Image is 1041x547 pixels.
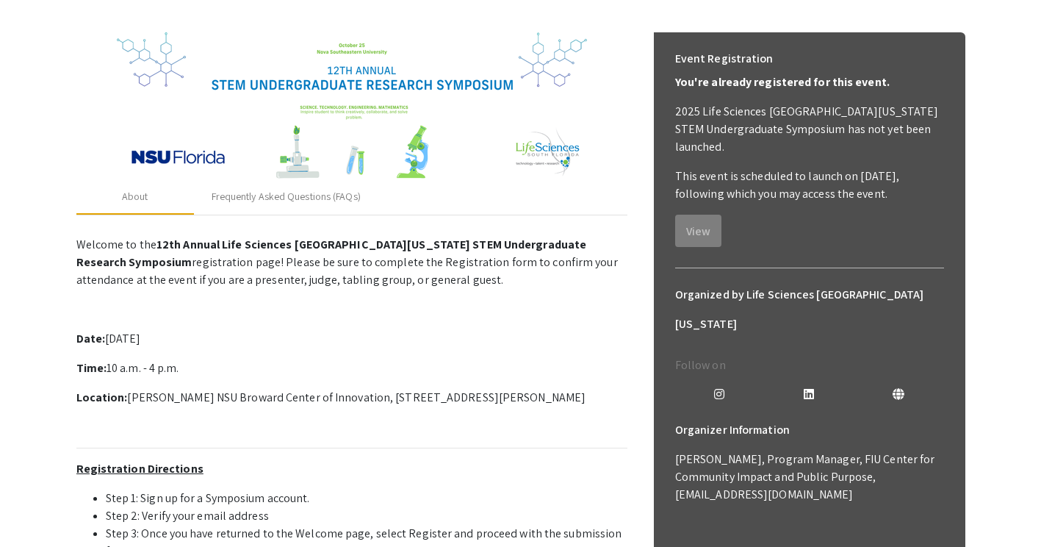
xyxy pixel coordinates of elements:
h6: Event Registration [675,44,774,74]
iframe: Chat [11,481,62,536]
u: Registration Directions [76,461,203,476]
p: This event is scheduled to launch on [DATE], following which you may access the event. [675,168,944,203]
p: Welcome to the registration page! Please be sure to complete the Registration form to confirm you... [76,236,627,289]
div: About [122,189,148,204]
div: Frequently Asked Questions (FAQs) [212,189,361,204]
li: Step 1: Sign up for a Symposium account. [106,490,627,507]
h6: Organized by Life Sciences [GEOGRAPHIC_DATA][US_STATE] [675,280,944,339]
img: 32153a09-f8cb-4114-bf27-cfb6bc84fc69.png [117,32,587,179]
button: View [675,215,721,247]
strong: Location: [76,390,128,405]
p: 10 a.m. - 4 p.m. [76,360,627,377]
strong: 12th Annual Life Sciences [GEOGRAPHIC_DATA][US_STATE] STEM Undergraduate Research Symposium [76,237,587,270]
p: Follow on [675,357,944,374]
p: You're already registered for this event. [675,74,944,91]
strong: Date: [76,331,106,346]
strong: Time: [76,360,107,376]
p: [PERSON_NAME], Program Manager, FIU Center for Community Impact and Public Purpose, [EMAIL_ADDRES... [675,451,944,504]
p: [PERSON_NAME] NSU Broward Center of Innovation, [STREET_ADDRESS][PERSON_NAME] [76,389,627,407]
h6: Organizer Information [675,415,944,445]
p: [DATE] [76,330,627,348]
p: 2025 Life Sciences [GEOGRAPHIC_DATA][US_STATE] STEM Undergraduate Symposium has not yet been laun... [675,103,944,156]
li: Step 2: Verify your email address [106,507,627,525]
